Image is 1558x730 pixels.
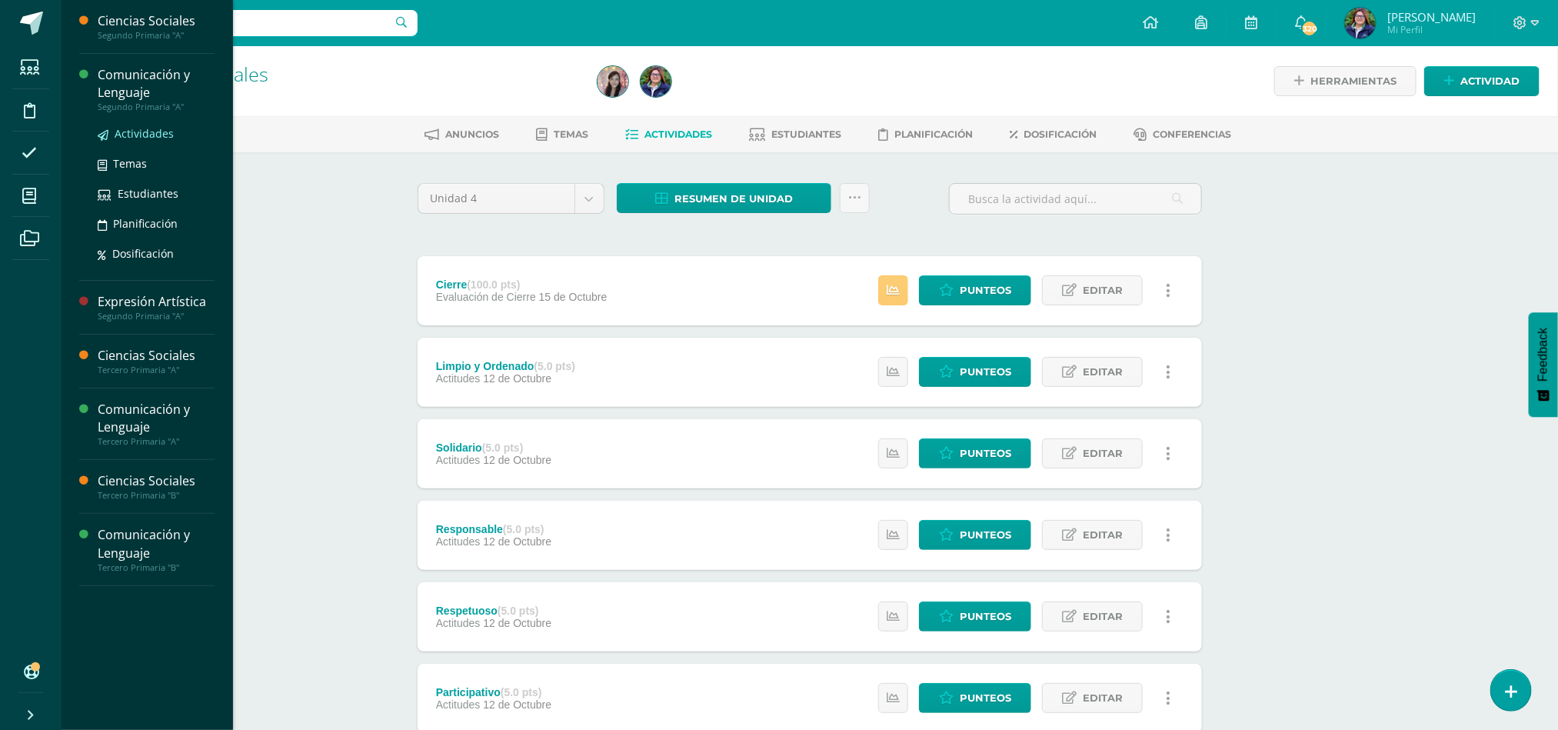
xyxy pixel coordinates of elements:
span: Estudiantes [772,128,842,140]
input: Busca la actividad aquí... [950,184,1201,214]
a: Temas [537,122,589,147]
span: Resumen de unidad [674,185,793,213]
div: Tercero Primaria "A" [98,436,215,447]
span: Temas [113,156,147,171]
div: Responsable [436,523,551,535]
span: Punteos [960,521,1011,549]
div: Comunicación y Lenguaje [98,401,215,436]
span: Evaluación de Cierre [436,291,536,303]
span: Punteos [960,684,1011,712]
span: Unidad 4 [430,184,563,213]
span: Editar [1083,521,1123,549]
img: cd816e1d9b99ce6ebfda1176cabbab92.png [1345,8,1376,38]
div: Segundo Primaria "A" [98,102,215,112]
a: Punteos [919,683,1031,713]
span: Anuncios [446,128,500,140]
span: Dosificación [1024,128,1097,140]
div: Segundo Primaria "A" [98,311,215,322]
a: Punteos [919,520,1031,550]
span: Editar [1083,358,1123,386]
a: Actividades [626,122,713,147]
a: Conferencias [1134,122,1232,147]
a: Dosificación [98,245,215,262]
a: Ciencias SocialesTercero Primaria "B" [98,472,215,501]
div: Segundo Primaria 'A' [120,85,579,99]
span: Actividades [115,126,174,141]
strong: (5.0 pts) [503,523,544,535]
span: Actitudes [436,698,481,711]
span: Punteos [960,439,1011,468]
img: cd816e1d9b99ce6ebfda1176cabbab92.png [641,66,671,97]
input: Busca un usuario... [72,10,418,36]
img: 9551210c757c62f5e4bd36020026bc4b.png [598,66,628,97]
a: Dosificación [1010,122,1097,147]
span: Actividad [1460,67,1520,95]
h1: Ciencias Sociales [120,63,579,85]
span: [PERSON_NAME] [1387,9,1476,25]
div: Ciencias Sociales [98,347,215,365]
span: Conferencias [1154,128,1232,140]
a: Ciencias SocialesTercero Primaria "A" [98,347,215,375]
span: Punteos [960,276,1011,305]
span: 12 de Octubre [483,372,551,385]
a: Estudiantes [750,122,842,147]
div: Expresión Artística [98,293,215,311]
a: Comunicación y LenguajeTercero Primaria "B" [98,526,215,572]
span: 12 de Octubre [483,698,551,711]
span: Feedback [1536,328,1550,382]
span: Editar [1083,276,1123,305]
span: Planificación [113,216,178,231]
span: Dosificación [112,246,174,261]
span: Actitudes [436,535,481,548]
a: Temas [98,155,215,172]
div: Ciencias Sociales [98,472,215,490]
a: Actividades [98,125,215,142]
strong: (5.0 pts) [498,605,539,617]
div: Solidario [436,442,551,454]
span: Actitudes [436,372,481,385]
span: Estudiantes [118,186,178,201]
span: Mi Perfil [1387,23,1476,36]
strong: (5.0 pts) [501,686,542,698]
a: Comunicación y LenguajeSegundo Primaria "A" [98,66,215,112]
a: Resumen de unidad [617,183,831,213]
a: Anuncios [425,122,500,147]
div: Tercero Primaria "B" [98,562,215,573]
a: Punteos [919,357,1031,387]
div: Respetuoso [436,605,551,617]
span: 12 de Octubre [483,454,551,466]
a: Comunicación y LenguajeTercero Primaria "A" [98,401,215,447]
div: Limpio y Ordenado [436,360,575,372]
strong: (5.0 pts) [534,360,575,372]
span: 320 [1301,20,1318,37]
div: Tercero Primaria "B" [98,490,215,501]
a: Actividad [1424,66,1540,96]
span: Punteos [960,358,1011,386]
strong: (100.0 pts) [467,278,520,291]
a: Herramientas [1274,66,1417,96]
span: Herramientas [1310,67,1397,95]
div: Tercero Primaria "A" [98,365,215,375]
span: Actividades [645,128,713,140]
span: 12 de Octubre [483,535,551,548]
span: Editar [1083,439,1123,468]
a: Punteos [919,438,1031,468]
div: Ciencias Sociales [98,12,215,30]
a: Ciencias SocialesSegundo Primaria "A" [98,12,215,41]
a: Expresión ArtísticaSegundo Primaria "A" [98,293,215,322]
a: Punteos [919,602,1031,632]
span: 12 de Octubre [483,617,551,629]
div: Comunicación y Lenguaje [98,66,215,102]
a: Planificación [98,215,215,232]
div: Cierre [436,278,608,291]
span: Editar [1083,684,1123,712]
button: Feedback - Mostrar encuesta [1529,312,1558,417]
div: Segundo Primaria "A" [98,30,215,41]
div: Participativo [436,686,551,698]
span: Punteos [960,602,1011,631]
a: Estudiantes [98,185,215,202]
span: Temas [554,128,589,140]
div: Comunicación y Lenguaje [98,526,215,562]
span: 15 de Octubre [539,291,608,303]
a: Planificación [879,122,974,147]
